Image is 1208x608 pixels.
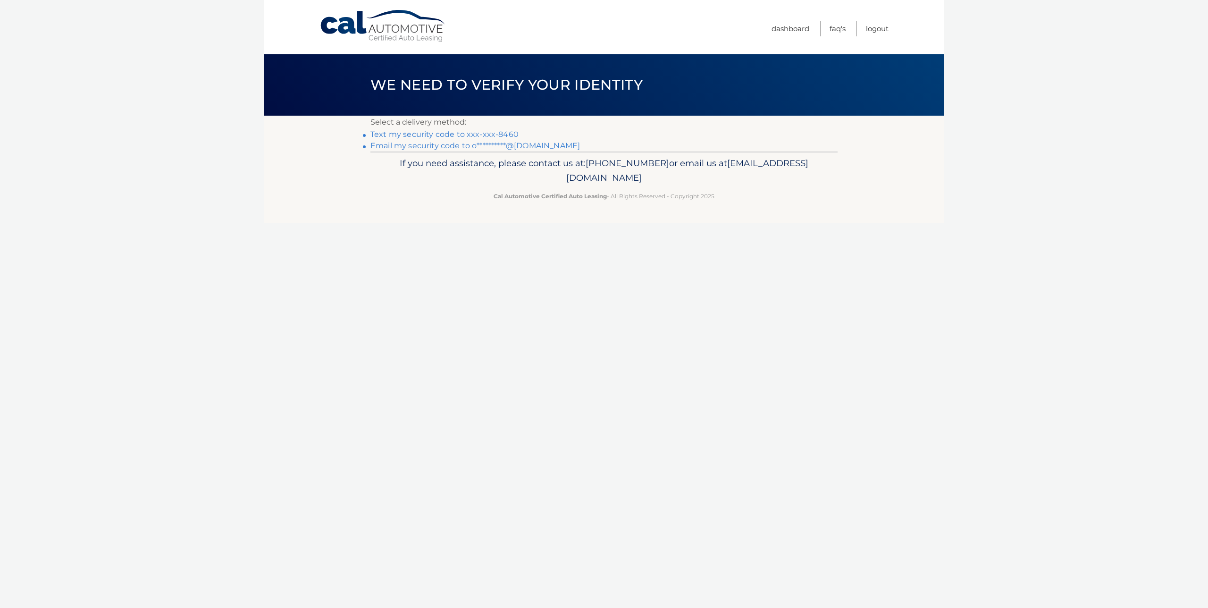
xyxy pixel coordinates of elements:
[370,141,580,150] a: Email my security code to o**********@[DOMAIN_NAME]
[370,130,519,139] a: Text my security code to xxx-xxx-8460
[772,21,809,36] a: Dashboard
[377,156,831,186] p: If you need assistance, please contact us at: or email us at
[319,9,447,43] a: Cal Automotive
[494,193,607,200] strong: Cal Automotive Certified Auto Leasing
[370,76,643,93] span: We need to verify your identity
[586,158,669,169] span: [PHONE_NUMBER]
[370,116,838,129] p: Select a delivery method:
[866,21,889,36] a: Logout
[830,21,846,36] a: FAQ's
[377,191,831,201] p: - All Rights Reserved - Copyright 2025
